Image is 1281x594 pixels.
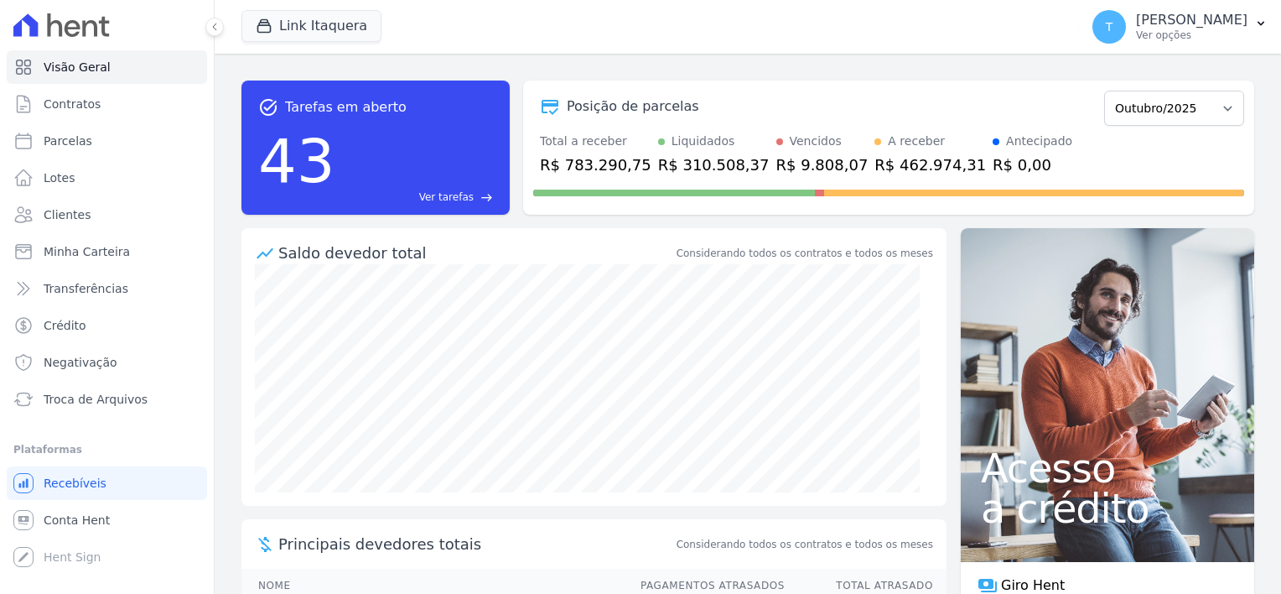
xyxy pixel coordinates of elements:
[7,272,207,305] a: Transferências
[7,161,207,195] a: Lotes
[1136,12,1247,29] p: [PERSON_NAME]
[567,96,699,117] div: Posição de parcelas
[44,512,110,529] span: Conta Hent
[776,154,869,176] div: R$ 9.808,07
[888,133,945,150] div: A receber
[241,10,381,42] button: Link Itaquera
[981,488,1234,529] span: a crédito
[44,280,128,297] span: Transferências
[419,190,474,205] span: Ver tarefas
[981,448,1234,488] span: Acesso
[677,537,933,552] span: Considerando todos os contratos e todos os meses
[7,346,207,379] a: Negativação
[7,87,207,121] a: Contratos
[540,133,651,150] div: Total a receber
[285,97,407,117] span: Tarefas em aberto
[44,169,75,186] span: Lotes
[44,391,148,408] span: Troca de Arquivos
[790,133,842,150] div: Vencidos
[258,117,335,205] div: 43
[1079,3,1281,50] button: T [PERSON_NAME] Ver opções
[7,50,207,84] a: Visão Geral
[7,198,207,232] a: Clientes
[44,317,86,334] span: Crédito
[480,191,493,204] span: east
[44,243,130,260] span: Minha Carteira
[1136,29,1247,42] p: Ver opções
[7,466,207,500] a: Recebíveis
[7,383,207,416] a: Troca de Arquivos
[874,154,986,176] div: R$ 462.974,31
[7,503,207,537] a: Conta Hent
[677,246,933,261] div: Considerando todos os contratos e todos os meses
[278,533,673,555] span: Principais devedores totais
[7,309,207,342] a: Crédito
[993,154,1072,176] div: R$ 0,00
[44,206,91,223] span: Clientes
[672,133,735,150] div: Liquidados
[44,475,106,492] span: Recebíveis
[658,154,770,176] div: R$ 310.508,37
[7,124,207,158] a: Parcelas
[258,97,278,117] span: task_alt
[342,190,493,205] a: Ver tarefas east
[44,133,92,149] span: Parcelas
[44,59,111,76] span: Visão Geral
[278,242,673,264] div: Saldo devedor total
[44,354,117,371] span: Negativação
[13,440,200,460] div: Plataformas
[1106,21,1113,33] span: T
[540,154,651,176] div: R$ 783.290,75
[1006,133,1072,150] div: Antecipado
[7,235,207,268] a: Minha Carteira
[44,96,101,112] span: Contratos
